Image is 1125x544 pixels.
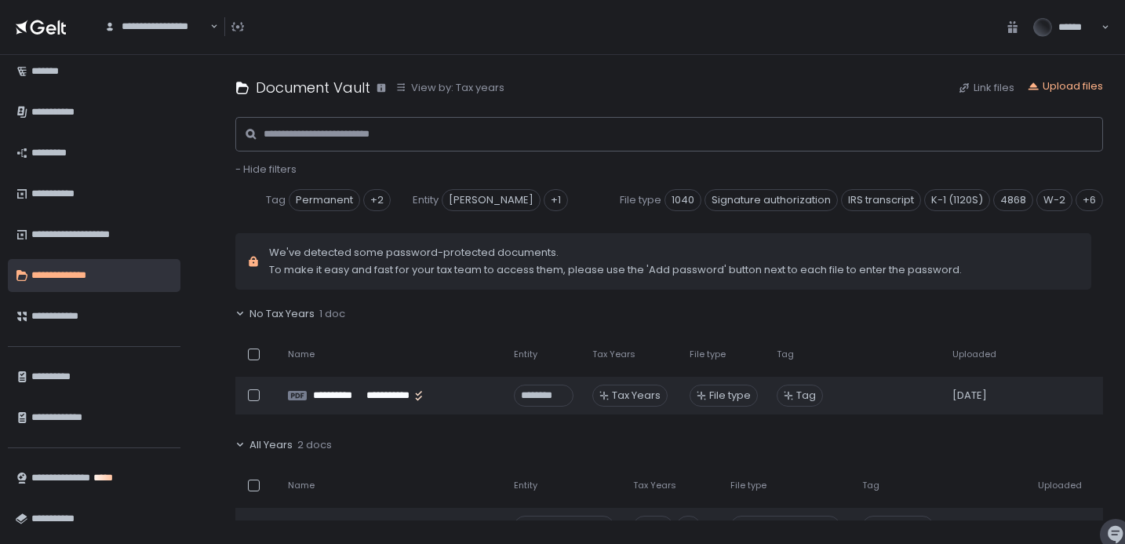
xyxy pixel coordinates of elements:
span: [PERSON_NAME] [442,189,541,211]
span: All Years [249,438,293,452]
span: Tax Years [633,480,676,491]
input: Search for option [208,19,209,35]
span: W-2 [1036,189,1072,211]
div: +6 [1076,189,1103,211]
span: Tag [777,349,794,360]
div: +1 [676,516,701,538]
span: Uploaded [952,349,996,360]
span: Tag [796,389,816,403]
span: File type [690,349,726,360]
div: +2 [363,189,391,211]
span: 2 docs [297,438,332,452]
span: No Tax Years [249,307,315,321]
span: Uploaded [1038,480,1082,491]
span: [DATE] [952,389,987,403]
div: Search for option [94,10,218,43]
span: File type [709,389,751,403]
div: +1 [544,189,568,211]
span: Signature authorization [704,189,838,211]
span: Tax Years [592,349,635,360]
span: IRS transcript [841,189,921,211]
span: To make it easy and fast for your tax team to access them, please use the 'Add password' button n... [269,263,962,277]
span: Entity [413,193,439,207]
button: View by: Tax years [395,81,504,95]
span: 1040 [664,189,701,211]
h1: Document Vault [256,77,370,98]
span: 1 doc [319,307,345,321]
span: Tax Years [612,389,661,403]
span: Tag [266,193,286,207]
span: Entity [514,480,537,491]
span: Permanent [862,516,934,538]
span: Name [288,480,315,491]
div: 2024 [633,516,673,538]
button: Link files [958,81,1014,95]
span: Entity [514,349,537,360]
span: File type [730,480,766,491]
span: Name [288,349,315,360]
span: Permanent [289,189,360,211]
span: Tag [862,480,879,491]
span: 4868 [993,189,1033,211]
span: K-1 (1120S) [924,189,990,211]
div: Identity verification [730,516,840,538]
span: [DATE] [1038,520,1072,534]
button: Upload files [1027,79,1103,93]
span: We've detected some password-protected documents. [269,246,962,260]
span: File type [620,193,661,207]
button: - Hide filters [235,162,297,177]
